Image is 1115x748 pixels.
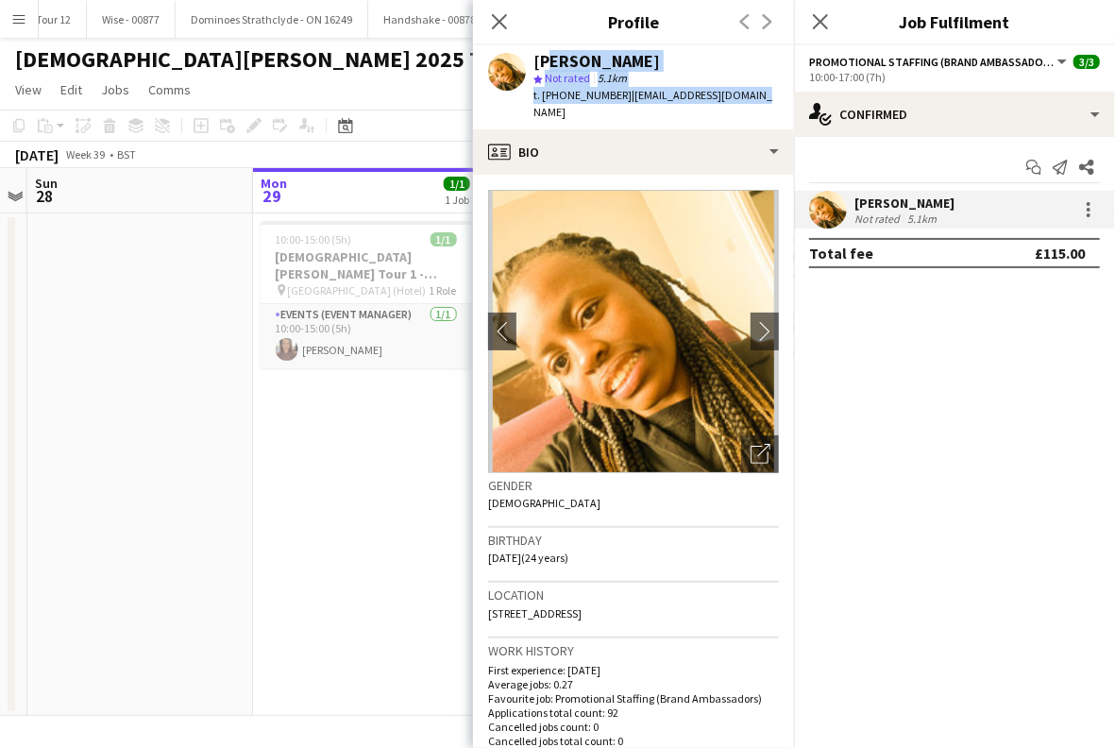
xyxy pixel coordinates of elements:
[431,232,457,246] span: 1/1
[32,185,58,207] span: 28
[117,147,136,161] div: BST
[533,88,772,119] span: | [EMAIL_ADDRESS][DOMAIN_NAME]
[488,190,779,473] img: Crew avatar or photo
[794,92,1115,137] div: Confirmed
[258,185,287,207] span: 29
[809,70,1100,84] div: 10:00-17:00 (7h)
[488,691,779,705] p: Favourite job: Promotional Staffing (Brand Ambassadors)
[794,9,1115,34] h3: Job Fulfilment
[445,193,469,207] div: 1 Job
[904,212,940,226] div: 5.1km
[261,304,472,368] app-card-role: Events (Event Manager)1/110:00-15:00 (5h)[PERSON_NAME]
[488,663,779,677] p: First experience: [DATE]
[101,81,129,98] span: Jobs
[35,175,58,192] span: Sun
[488,677,779,691] p: Average jobs: 0.27
[854,195,955,212] div: [PERSON_NAME]
[809,244,873,263] div: Total fee
[15,145,59,164] div: [DATE]
[809,55,1055,69] span: Promotional Staffing (Brand Ambassadors)
[488,642,779,659] h3: Work history
[533,53,660,70] div: [PERSON_NAME]
[62,147,110,161] span: Week 39
[176,1,368,38] button: Dominoes Strathclyde - ON 16249
[854,212,904,226] div: Not rated
[594,71,631,85] span: 5.1km
[473,129,794,175] div: Bio
[60,81,82,98] span: Edit
[741,435,779,473] div: Open photos pop-in
[488,705,779,720] p: Applications total count: 92
[488,720,779,734] p: Cancelled jobs count: 0
[1073,55,1100,69] span: 3/3
[488,496,600,510] span: [DEMOGRAPHIC_DATA]
[444,177,470,191] span: 1/1
[488,586,779,603] h3: Location
[430,283,457,297] span: 1 Role
[261,175,287,192] span: Mon
[488,477,779,494] h3: Gender
[15,81,42,98] span: View
[488,606,582,620] span: [STREET_ADDRESS]
[53,77,90,102] a: Edit
[141,77,198,102] a: Comms
[15,45,610,74] h1: [DEMOGRAPHIC_DATA][PERSON_NAME] 2025 Tour 1 - 00848
[1035,244,1085,263] div: £115.00
[276,232,352,246] span: 10:00-15:00 (5h)
[288,283,427,297] span: [GEOGRAPHIC_DATA] (Hotel)
[488,734,779,748] p: Cancelled jobs total count: 0
[368,1,530,38] button: Handshake - 00878 Team 1
[473,9,794,34] h3: Profile
[545,71,590,85] span: Not rated
[261,248,472,282] h3: [DEMOGRAPHIC_DATA][PERSON_NAME] Tour 1 - 00848 - Travel Day
[533,88,632,102] span: t. [PHONE_NUMBER]
[261,221,472,368] app-job-card: 10:00-15:00 (5h)1/1[DEMOGRAPHIC_DATA][PERSON_NAME] Tour 1 - 00848 - Travel Day [GEOGRAPHIC_DATA] ...
[8,77,49,102] a: View
[148,81,191,98] span: Comms
[488,532,779,549] h3: Birthday
[809,55,1070,69] button: Promotional Staffing (Brand Ambassadors)
[93,77,137,102] a: Jobs
[87,1,176,38] button: Wise - 00877
[488,551,568,565] span: [DATE] (24 years)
